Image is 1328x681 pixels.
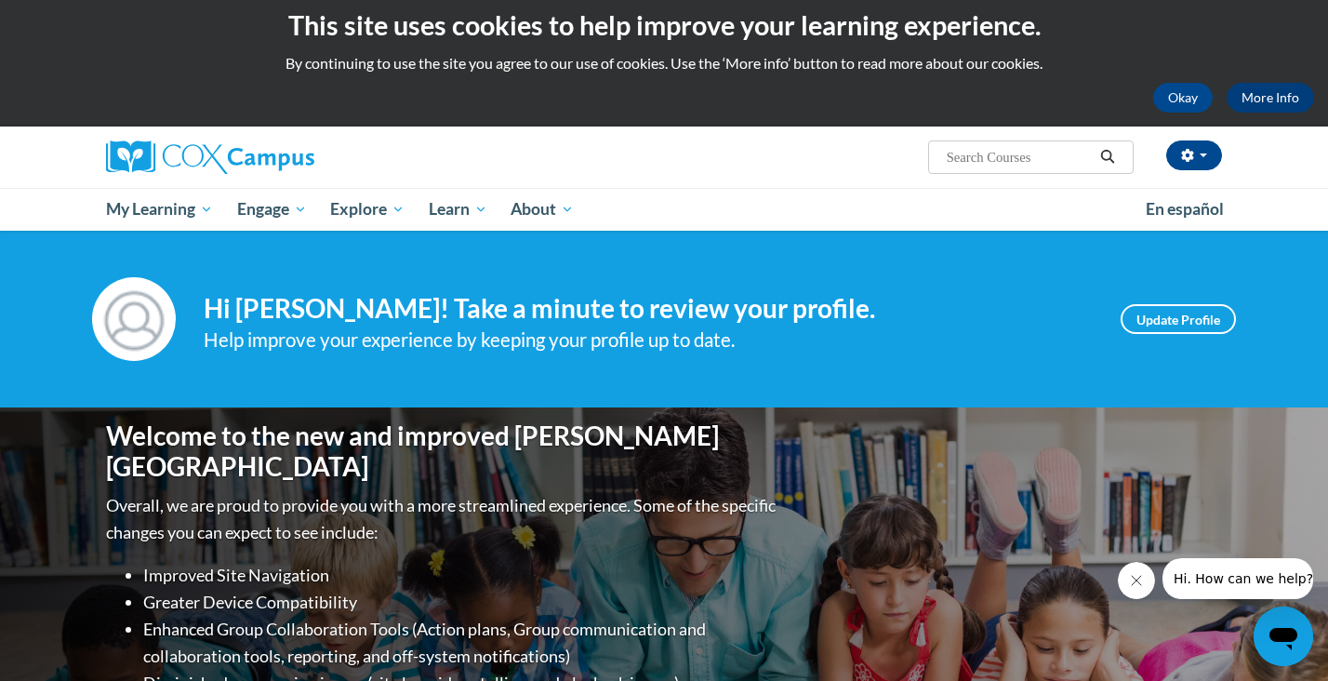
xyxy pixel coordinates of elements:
p: Overall, we are proud to provide you with a more streamlined experience. Some of the specific cha... [106,492,780,546]
a: My Learning [94,188,225,231]
button: Okay [1153,83,1213,113]
a: Engage [225,188,319,231]
a: Explore [318,188,417,231]
a: Cox Campus [106,140,459,174]
li: Greater Device Compatibility [143,589,780,616]
p: By continuing to use the site you agree to our use of cookies. Use the ‘More info’ button to read... [14,53,1314,73]
a: About [499,188,587,231]
span: Explore [330,198,405,220]
h4: Hi [PERSON_NAME]! Take a minute to review your profile. [204,293,1093,325]
a: Learn [417,188,499,231]
span: Learn [429,198,487,220]
h1: Welcome to the new and improved [PERSON_NAME][GEOGRAPHIC_DATA] [106,421,780,483]
button: Search [1094,146,1122,168]
input: Search Courses [945,146,1094,168]
div: Main menu [78,188,1250,231]
div: Help improve your experience by keeping your profile up to date. [204,325,1093,355]
span: My Learning [106,198,213,220]
li: Improved Site Navigation [143,562,780,589]
img: Cox Campus [106,140,314,174]
iframe: Button to launch messaging window [1254,607,1313,666]
li: Enhanced Group Collaboration Tools (Action plans, Group communication and collaboration tools, re... [143,616,780,670]
a: En español [1134,190,1236,229]
img: Profile Image [92,277,176,361]
span: En español [1146,199,1224,219]
h2: This site uses cookies to help improve your learning experience. [14,7,1314,44]
button: Account Settings [1166,140,1222,170]
a: Update Profile [1121,304,1236,334]
a: More Info [1227,83,1314,113]
iframe: Message from company [1162,558,1313,599]
span: Engage [237,198,307,220]
span: About [511,198,574,220]
iframe: Close message [1118,562,1155,599]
